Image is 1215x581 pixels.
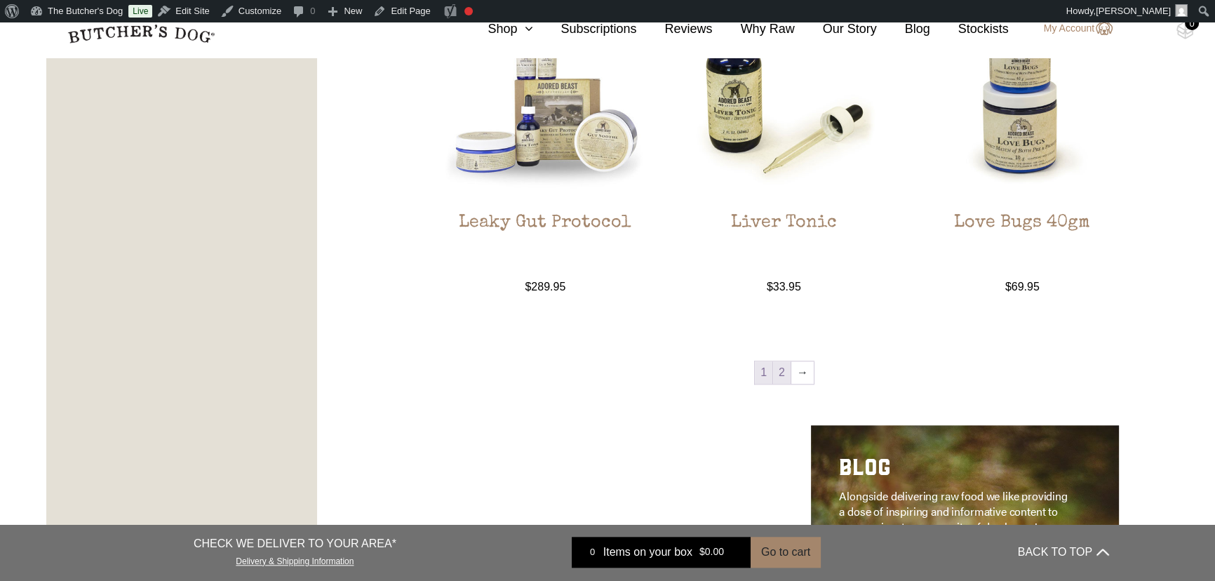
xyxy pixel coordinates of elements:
span: [PERSON_NAME] [1096,6,1171,16]
div: Focus keyphrase not set [464,7,473,15]
div: 0 [1185,16,1199,30]
h2: Liver Tonic [678,213,890,279]
h2: BLOG [839,453,1070,488]
a: → [791,361,814,384]
a: Stockists [930,20,1009,39]
span: $ [767,281,773,293]
button: Go to cart [751,537,821,568]
div: 0 [582,545,603,559]
span: Page 1 [755,361,772,384]
a: Blog [877,20,930,39]
span: $ [699,547,705,558]
a: Reviews [636,20,712,39]
bdi: 33.95 [767,281,801,293]
h2: APOTHECARY [478,453,709,488]
button: BACK TO TOP [1018,535,1109,569]
a: Delivery & Shipping Information [236,553,354,566]
bdi: 69.95 [1005,281,1040,293]
a: Live [128,5,152,18]
a: Our Story [795,20,877,39]
p: Alongside delivering raw food we like providing a dose of inspiring and informative content to ou... [839,488,1070,535]
img: TBD_Cart-Empty.png [1176,21,1194,39]
p: CHECK WE DELIVER TO YOUR AREA* [194,535,396,552]
h2: Leaky Gut Protocol [439,213,652,279]
a: 0 Items on your box $0.00 [572,537,751,568]
span: $ [525,281,531,293]
bdi: 0.00 [699,547,724,558]
a: Shop [459,20,532,39]
h2: Love Bugs 40gm [916,213,1129,279]
a: Why Raw [713,20,795,39]
p: Adored Beast Apothecary is a line of all-natural pet products designed to support your dog’s heal... [478,488,709,550]
span: Items on your box [603,544,692,561]
a: Subscriptions [532,20,636,39]
a: My Account [1030,20,1113,37]
span: $ [1005,281,1012,293]
a: Page 2 [773,361,791,384]
bdi: 289.95 [525,281,565,293]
